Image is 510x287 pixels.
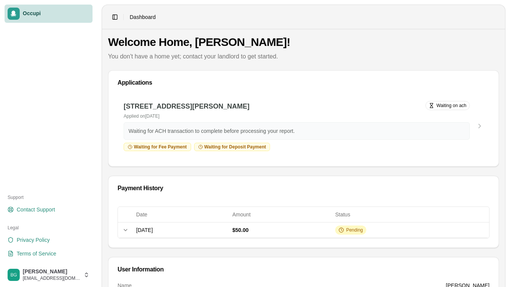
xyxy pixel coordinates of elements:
[229,207,332,222] th: Amount
[5,191,93,203] div: Support
[136,227,153,233] span: [DATE]
[346,227,363,233] span: Pending
[332,207,489,222] th: Status
[5,5,93,23] a: Occupi
[133,207,229,222] th: Date
[436,102,466,109] span: Waiting on ach
[23,268,80,275] span: [PERSON_NAME]
[17,236,50,244] span: Privacy Policy
[5,203,93,216] a: Contact Support
[129,127,465,135] p: Waiting for ACH transaction to complete before processing your report.
[5,248,93,260] a: Terms of Service
[5,222,93,234] div: Legal
[124,101,419,112] h3: [STREET_ADDRESS][PERSON_NAME]
[23,10,89,17] span: Occupi
[232,227,249,233] span: $50.00
[17,206,55,213] span: Contact Support
[23,275,80,281] span: [EMAIL_ADDRESS][DOMAIN_NAME]
[108,52,499,61] p: You don't have a home yet; contact your landlord to get started.
[130,13,156,21] nav: breadcrumb
[124,143,191,151] div: Waiting for Fee Payment
[8,269,20,281] img: Briana Gray
[108,35,499,49] h1: Welcome Home, [PERSON_NAME]!
[5,234,93,246] a: Privacy Policy
[130,13,156,21] span: Dashboard
[194,143,270,151] div: Waiting for Deposit Payment
[118,185,490,191] div: Payment History
[118,266,490,273] div: User Information
[118,80,490,86] div: Applications
[124,113,419,119] p: Applied on [DATE]
[17,250,56,257] span: Terms of Service
[5,266,93,284] button: Briana Gray[PERSON_NAME][EMAIL_ADDRESS][DOMAIN_NAME]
